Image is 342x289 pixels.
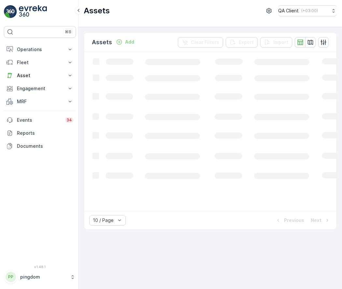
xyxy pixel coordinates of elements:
[310,216,331,224] button: Next
[6,272,16,282] div: PP
[4,127,76,140] a: Reports
[274,216,305,224] button: Previous
[4,140,76,153] a: Documents
[4,95,76,108] button: MRF
[17,143,73,149] p: Documents
[113,38,137,46] button: Add
[19,5,47,18] img: logo_light-DOdMpM7g.png
[4,82,76,95] button: Engagement
[4,114,76,127] a: Events34
[17,117,61,123] p: Events
[20,274,67,280] p: pingdom
[92,38,112,47] p: Assets
[284,217,304,224] p: Previous
[65,29,71,34] p: ⌘B
[239,39,254,46] p: Export
[4,270,76,284] button: PPpingdom
[178,37,223,48] button: Clear Filters
[17,72,63,79] p: Asset
[4,5,17,18] img: logo
[260,37,292,48] button: Import
[17,85,63,92] p: Engagement
[278,5,337,16] button: QA Client(+03:00)
[226,37,258,48] button: Export
[4,265,76,269] span: v 1.48.1
[66,117,72,123] p: 34
[273,39,288,46] p: Import
[17,98,63,105] p: MRF
[17,59,63,66] p: Fleet
[278,7,299,14] p: QA Client
[17,46,63,53] p: Operations
[84,6,110,16] p: Assets
[4,56,76,69] button: Fleet
[191,39,219,46] p: Clear Filters
[4,43,76,56] button: Operations
[17,130,73,136] p: Reports
[4,69,76,82] button: Asset
[311,217,321,224] p: Next
[125,39,134,45] p: Add
[301,8,318,13] p: ( +03:00 )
